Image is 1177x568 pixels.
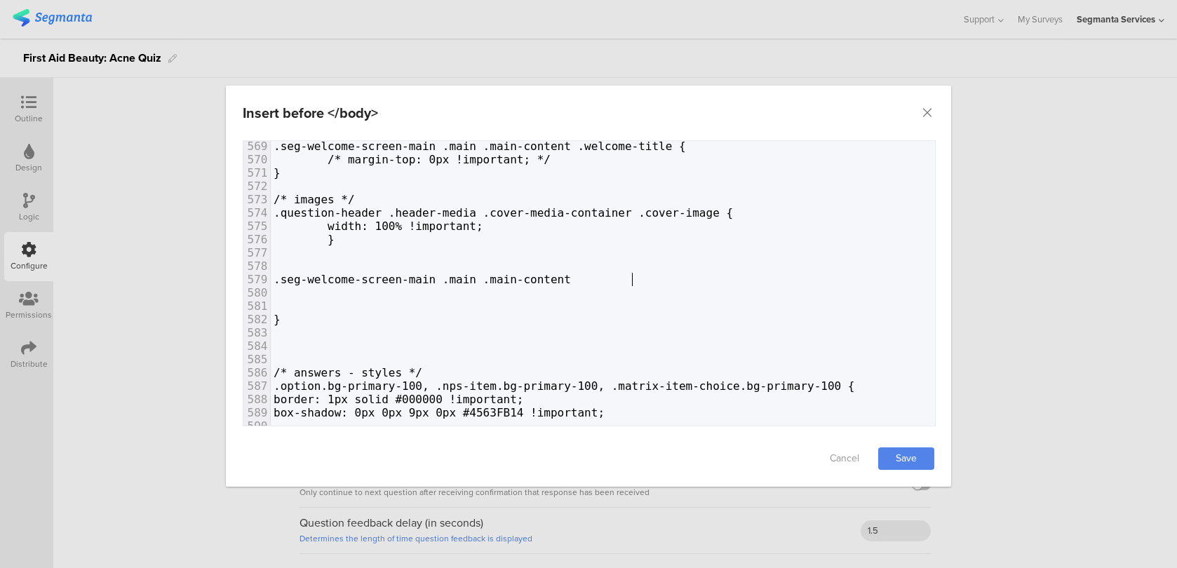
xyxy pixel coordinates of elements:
[274,206,733,219] span: .question-header .header-media .cover-media-container .cover-image {
[243,406,270,419] div: 589
[274,406,605,419] span: box-shadow: 0px 0px 9px 0px #4563FB14 !important;
[243,219,270,233] div: 575
[243,286,270,299] div: 580
[274,166,281,180] span: }
[274,313,281,326] span: }
[243,166,270,180] div: 571
[243,273,270,286] div: 579
[243,366,270,379] div: 586
[243,102,378,123] div: Insert before </body>
[274,219,483,233] span: width: 100% !important;
[243,419,270,433] div: 590
[274,153,551,166] span: /* margin-top: 0px !important; */
[243,153,270,166] div: 570
[274,273,571,286] span: .seg-welcome-screen-main .main .main-content
[243,299,270,313] div: 581
[274,393,524,406] span: border: 1px solid #000000 !important;
[243,140,270,153] div: 569
[243,246,270,259] div: 577
[243,259,270,273] div: 578
[243,326,270,339] div: 583
[243,339,270,353] div: 584
[274,233,335,246] span: }
[878,447,934,470] a: Save
[274,140,686,153] span: .seg-welcome-screen-main .main .main-content .welcome-title {
[920,106,934,120] button: Close
[243,393,270,406] div: 588
[243,313,270,326] div: 582
[243,180,270,193] div: 572
[243,353,270,366] div: 585
[274,366,422,379] span: /* answers - styles */
[243,193,270,206] div: 573
[243,379,270,393] div: 587
[226,86,951,487] div: dialog
[274,193,355,206] span: /* images */
[243,206,270,219] div: 574
[274,379,855,393] span: .option.bg-primary-100, .nps-item.bg-primary-100, .matrix-item-choice.bg-primary-100 {
[243,233,270,246] div: 576
[816,447,873,470] a: Cancel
